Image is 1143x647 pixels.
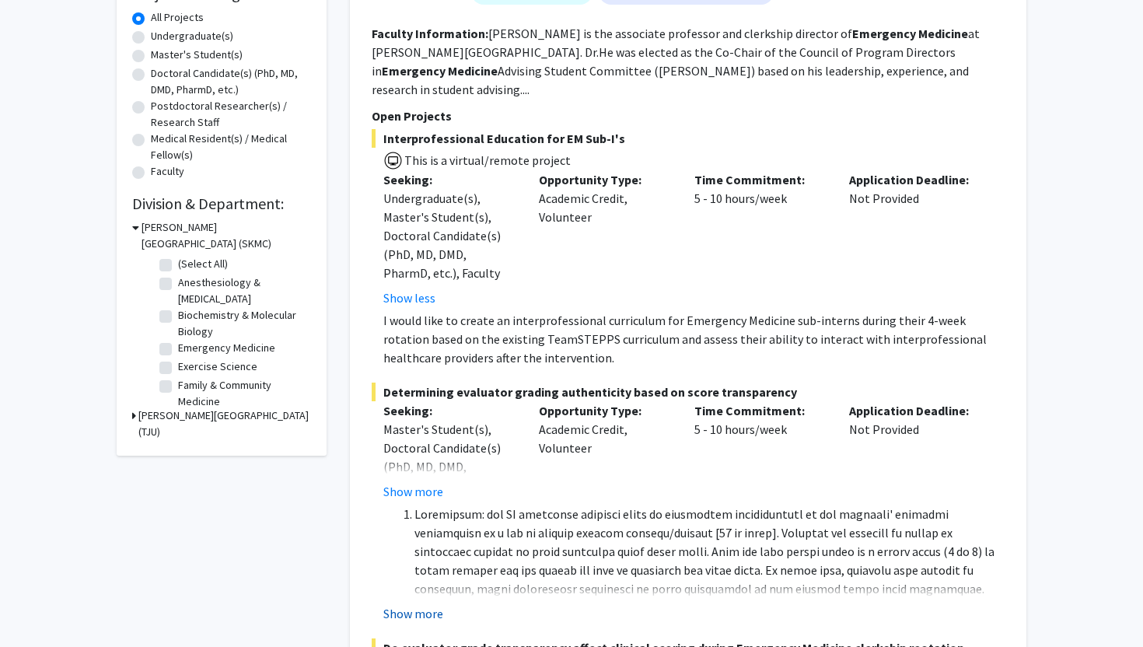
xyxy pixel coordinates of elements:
[694,401,827,420] p: Time Commitment:
[178,275,307,307] label: Anesthesiology & [MEDICAL_DATA]
[372,26,980,97] fg-read-more: [PERSON_NAME] is the associate professor and clerkship director of at [PERSON_NAME][GEOGRAPHIC_DA...
[142,219,311,252] h3: [PERSON_NAME][GEOGRAPHIC_DATA] (SKMC)
[837,401,993,501] div: Not Provided
[178,358,257,375] label: Exercise Science
[383,189,516,282] div: Undergraduate(s), Master's Student(s), Doctoral Candidate(s) (PhD, MD, DMD, PharmD, etc.), Faculty
[383,420,516,532] div: Master's Student(s), Doctoral Candidate(s) (PhD, MD, DMD, PharmD, etc.), Medical Resident(s) / Me...
[178,340,275,356] label: Emergency Medicine
[372,26,488,41] b: Faculty Information:
[527,170,683,307] div: Academic Credit, Volunteer
[372,383,1005,401] span: Determining evaluator grading authenticity based on score transparency
[372,107,1005,125] p: Open Projects
[151,65,311,98] label: Doctoral Candidate(s) (PhD, MD, DMD, PharmD, etc.)
[382,63,446,79] b: Emergency
[403,152,571,168] span: This is a virtual/remote project
[918,26,968,41] b: Medicine
[383,401,516,420] p: Seeking:
[527,401,683,501] div: Academic Credit, Volunteer
[132,194,311,213] h2: Division & Department:
[138,407,311,440] h3: [PERSON_NAME][GEOGRAPHIC_DATA] (TJU)
[151,163,184,180] label: Faculty
[683,170,838,307] div: 5 - 10 hours/week
[372,129,1005,148] span: Interprofessional Education for EM Sub-I's
[683,401,838,501] div: 5 - 10 hours/week
[151,47,243,63] label: Master's Student(s)
[849,401,981,420] p: Application Deadline:
[539,401,671,420] p: Opportunity Type:
[383,289,435,307] button: Show less
[151,131,311,163] label: Medical Resident(s) / Medical Fellow(s)
[151,28,233,44] label: Undergraduate(s)
[694,170,827,189] p: Time Commitment:
[383,170,516,189] p: Seeking:
[151,98,311,131] label: Postdoctoral Researcher(s) / Research Staff
[383,482,443,501] button: Show more
[178,256,228,272] label: (Select All)
[539,170,671,189] p: Opportunity Type:
[837,170,993,307] div: Not Provided
[849,170,981,189] p: Application Deadline:
[178,377,307,410] label: Family & Community Medicine
[12,577,66,635] iframe: Chat
[151,9,204,26] label: All Projects
[383,311,1005,367] p: I would like to create an interprofessional curriculum for Emergency Medicine sub-interns during ...
[383,604,443,623] button: Show more
[178,307,307,340] label: Biochemistry & Molecular Biology
[448,63,498,79] b: Medicine
[852,26,916,41] b: Emergency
